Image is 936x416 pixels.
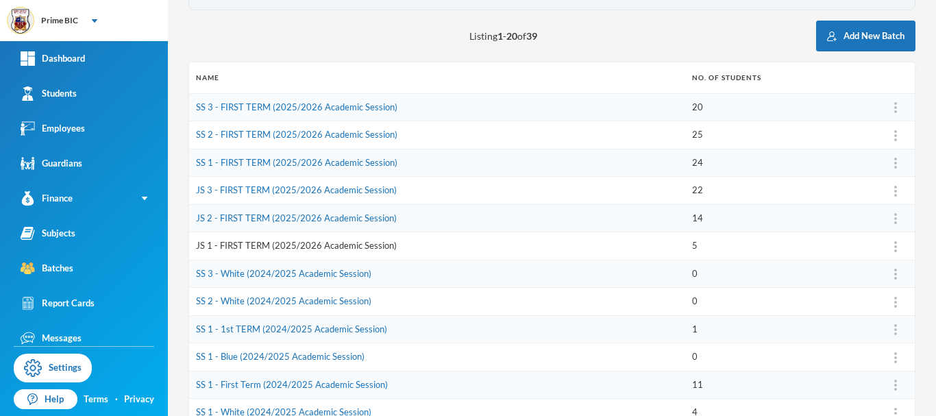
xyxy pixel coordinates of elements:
img: ... [894,241,897,252]
img: ... [894,324,897,335]
a: JS 3 - FIRST TERM (2025/2026 Academic Session) [196,184,397,195]
img: ... [894,269,897,280]
td: 1 [685,315,876,343]
button: Add New Batch [816,21,915,51]
img: logo [8,8,35,35]
td: 25 [685,121,876,149]
a: SS 1 - First Term (2024/2025 Academic Session) [196,379,388,390]
a: JS 2 - FIRST TERM (2025/2026 Academic Session) [196,212,397,223]
div: Dashboard [21,51,85,66]
div: Report Cards [21,296,95,310]
div: Guardians [21,156,82,171]
img: ... [894,297,897,308]
a: SS 1 - FIRST TERM (2025/2026 Academic Session) [196,157,397,168]
td: 5 [685,232,876,260]
a: Terms [84,393,108,406]
b: 20 [506,30,517,42]
div: Batches [21,261,73,276]
img: ... [894,130,897,141]
img: ... [894,186,897,197]
div: · [115,393,118,406]
a: SS 3 - White (2024/2025 Academic Session) [196,268,371,279]
th: Name [189,62,685,93]
td: 24 [685,149,876,177]
div: Finance [21,191,73,206]
a: Help [14,389,77,410]
td: 11 [685,371,876,399]
span: Listing - of [469,29,537,43]
td: 22 [685,177,876,205]
td: 0 [685,343,876,371]
a: JS 1 - FIRST TERM (2025/2026 Academic Session) [196,240,397,251]
div: Subjects [21,226,75,241]
div: Employees [21,121,85,136]
td: 14 [685,204,876,232]
td: 0 [685,288,876,316]
td: 20 [685,93,876,121]
img: ... [894,380,897,391]
a: SS 2 - FIRST TERM (2025/2026 Academic Session) [196,129,397,140]
a: SS 3 - FIRST TERM (2025/2026 Academic Session) [196,101,397,112]
a: SS 1 - 1st TERM (2024/2025 Academic Session) [196,323,387,334]
img: ... [894,213,897,224]
div: Messages [21,331,82,345]
th: No. of students [685,62,876,93]
a: SS 1 - Blue (2024/2025 Academic Session) [196,351,365,362]
b: 1 [497,30,503,42]
div: Prime BIC [41,14,78,27]
img: ... [894,158,897,169]
b: 39 [526,30,537,42]
img: ... [894,352,897,363]
td: 0 [685,260,876,288]
a: Privacy [124,393,154,406]
div: Students [21,86,77,101]
a: SS 2 - White (2024/2025 Academic Session) [196,295,371,306]
a: Settings [14,354,92,382]
img: ... [894,102,897,113]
